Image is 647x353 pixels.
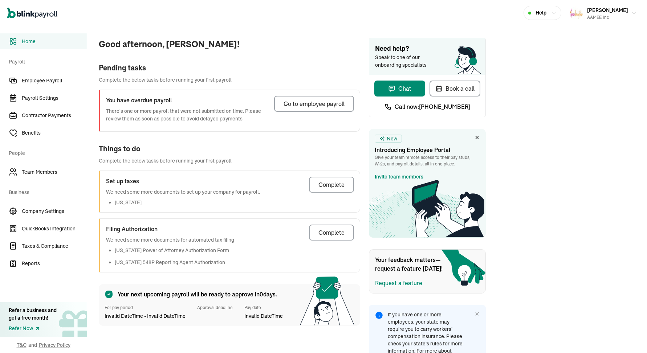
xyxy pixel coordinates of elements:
[22,77,87,85] span: Employee Payroll
[388,84,411,93] div: Chat
[99,157,360,165] span: Complete the below tasks before running your first payroll
[99,143,360,154] div: Things to do
[22,208,87,215] span: Company Settings
[435,84,475,93] div: Book a call
[118,290,277,299] span: Your next upcoming payroll will be ready to approve in 0 days.
[22,242,87,250] span: Taxes & Compliance
[375,255,448,273] span: Your feedback matters—request a feature [DATE]!
[106,188,260,196] p: We need some more documents to set up your company for payroll.
[395,102,470,111] span: Call now: [PHONE_NUMBER]
[318,228,345,237] div: Complete
[375,44,480,54] span: Need help?
[375,279,422,287] button: Request a feature
[309,177,354,193] button: Complete
[244,312,283,320] span: Invalid DateTime
[7,3,57,24] nav: Global
[99,62,360,73] div: Pending tasks
[39,341,70,349] span: Privacy Policy
[318,180,345,189] div: Complete
[9,307,57,322] div: Refer a business and get a free month!
[536,9,546,17] span: Help
[115,199,260,206] li: [US_STATE]
[22,129,87,137] span: Benefits
[587,7,628,13] span: [PERSON_NAME]
[105,312,186,320] span: Invalid DateTime - Invalid DateTime
[197,304,233,311] span: Approval deadline
[375,173,423,181] a: Invite team members
[106,96,268,104] h3: You have overdue payroll
[22,225,87,233] span: QuickBooks Integration
[374,81,425,97] button: Chat
[375,54,437,69] span: Speak to one of our onboarding specialists
[375,145,480,154] h3: Introducing Employee Portal
[375,154,480,167] p: Give your team remote access to their pay stubs, W‑2s, and payroll details, all in one place.
[106,107,268,123] p: There's one or more payroll that were not submitted on time. Please review them as soon as possib...
[22,260,87,267] span: Reports
[387,135,397,143] span: New
[115,247,234,254] li: [US_STATE] Power of Attorney Authorization Form
[9,51,82,71] span: Payroll
[430,81,480,97] button: Book a call
[99,76,360,84] span: Complete the below tasks before running your first payroll
[567,4,640,22] button: [PERSON_NAME]AAMEE Inc
[22,38,87,45] span: Home
[9,142,82,163] span: People
[17,341,27,349] span: T&C
[106,177,260,185] h3: Set up taxes
[611,318,647,353] iframe: Chat Widget
[115,259,234,266] li: [US_STATE] 548P Reporting Agent Authorization
[274,96,354,112] button: Go to employee payroll
[587,14,628,21] div: AAMEE Inc
[309,225,354,241] button: Complete
[22,168,87,176] span: Team Members
[244,304,283,311] span: Pay date
[105,304,186,311] span: For pay period
[106,225,234,233] h3: Filing Authorization
[284,99,345,108] div: Go to employee payroll
[9,325,57,332] a: Refer Now
[22,112,87,119] span: Contractor Payments
[524,6,561,20] button: Help
[106,236,234,244] p: We need some more documents for automated tax filing
[22,94,87,102] span: Payroll Settings
[99,38,360,51] span: Good afternoon, [PERSON_NAME]!
[9,181,82,202] span: Business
